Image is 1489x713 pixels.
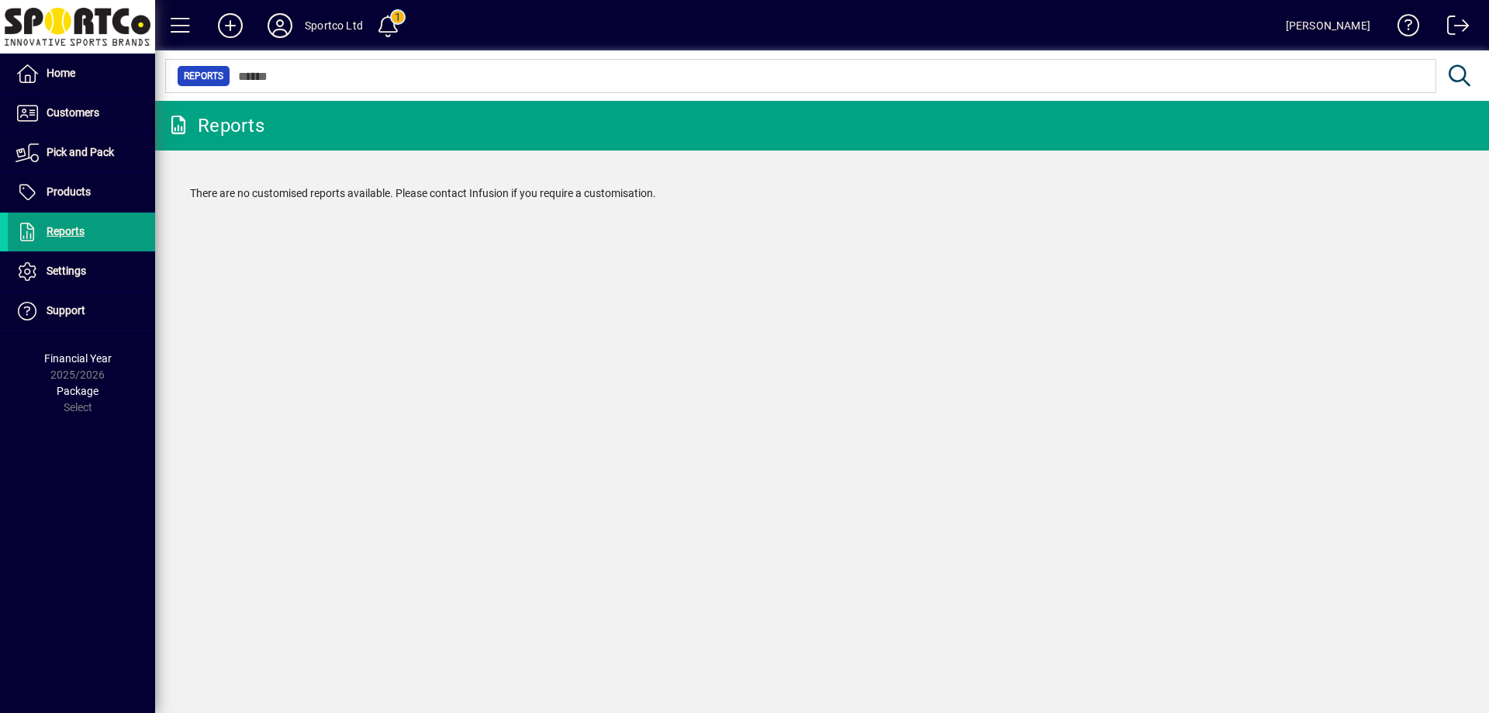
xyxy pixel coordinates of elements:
span: Products [47,185,91,198]
div: [PERSON_NAME] [1286,13,1370,38]
span: Package [57,385,98,397]
span: Settings [47,265,86,277]
span: Customers [47,106,99,119]
span: Reports [47,225,85,237]
a: Pick and Pack [8,133,155,172]
a: Customers [8,94,155,133]
a: Knowledge Base [1386,3,1420,54]
div: Reports [167,113,264,138]
a: Logout [1435,3,1470,54]
span: Home [47,67,75,79]
span: Pick and Pack [47,146,114,158]
a: Home [8,54,155,93]
span: Reports [184,68,223,84]
span: Financial Year [44,352,112,365]
a: Settings [8,252,155,291]
a: Products [8,173,155,212]
a: Support [8,292,155,331]
span: Support [47,304,85,317]
div: Sportco Ltd [305,13,363,38]
button: Add [206,12,255,40]
button: Profile [255,12,305,40]
div: There are no customised reports available. Please contact Infusion if you require a customisation. [174,170,1470,217]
